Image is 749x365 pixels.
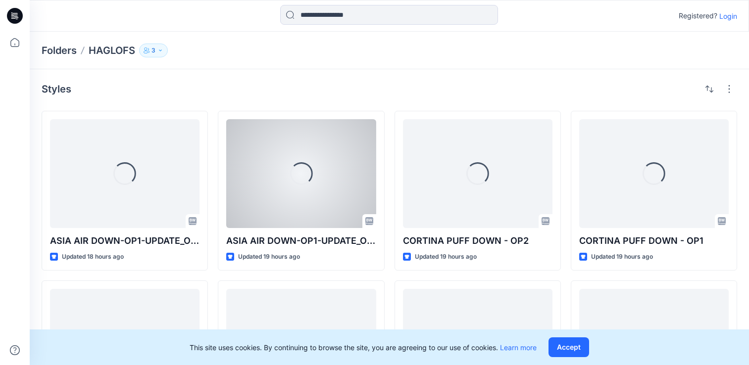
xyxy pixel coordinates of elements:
p: 3 [151,45,155,56]
p: Updated 19 hours ago [591,252,653,262]
p: Updated 19 hours ago [415,252,477,262]
button: 3 [139,44,168,57]
p: CORTINA PUFF DOWN - OP1 [579,234,729,248]
p: Registered? [679,10,717,22]
p: ASIA AIR DOWN-OP1-UPDATE_OP2 [50,234,200,248]
p: Login [719,11,737,21]
a: Learn more [500,343,537,352]
h4: Styles [42,83,71,95]
p: Updated 18 hours ago [62,252,124,262]
p: ASIA AIR DOWN-OP1-UPDATE_OP1 [226,234,376,248]
p: HAGLOFS [89,44,135,57]
p: Updated 19 hours ago [238,252,300,262]
p: This site uses cookies. By continuing to browse the site, you are agreeing to our use of cookies. [190,342,537,353]
p: CORTINA PUFF DOWN - OP2 [403,234,552,248]
a: Folders [42,44,77,57]
button: Accept [549,337,589,357]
